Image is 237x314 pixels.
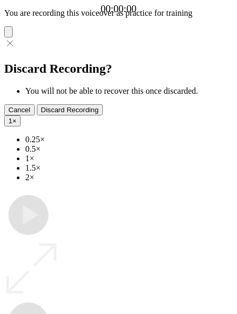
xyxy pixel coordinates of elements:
li: You will not be able to recover this once discarded. [25,86,233,96]
li: 0.25× [25,135,233,144]
li: 2× [25,173,233,182]
button: 1× [4,115,21,126]
span: 1 [8,117,12,125]
a: 00:00:00 [101,3,136,15]
li: 1.5× [25,163,233,173]
h2: Discard Recording? [4,62,233,76]
p: You are recording this voiceover as practice for training [4,8,233,18]
button: Discard Recording [37,104,103,115]
button: Cancel [4,104,35,115]
li: 0.5× [25,144,233,154]
li: 1× [25,154,233,163]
